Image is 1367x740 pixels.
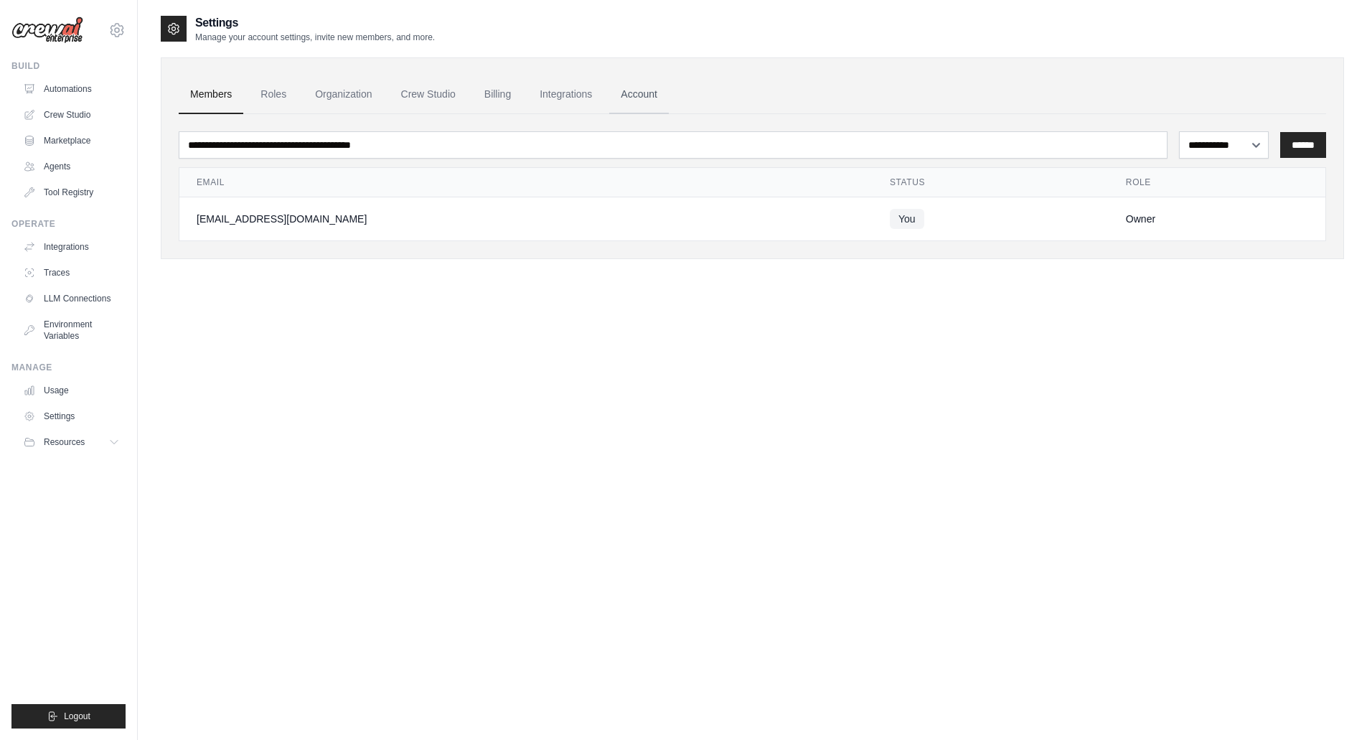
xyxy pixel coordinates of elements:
[528,75,603,114] a: Integrations
[1109,168,1325,197] th: Role
[873,168,1109,197] th: Status
[197,212,855,226] div: [EMAIL_ADDRESS][DOMAIN_NAME]
[17,78,126,100] a: Automations
[11,218,126,230] div: Operate
[1126,212,1308,226] div: Owner
[11,60,126,72] div: Build
[17,235,126,258] a: Integrations
[17,379,126,402] a: Usage
[304,75,383,114] a: Organization
[17,103,126,126] a: Crew Studio
[609,75,669,114] a: Account
[11,704,126,729] button: Logout
[195,14,435,32] h2: Settings
[195,32,435,43] p: Manage your account settings, invite new members, and more.
[390,75,467,114] a: Crew Studio
[17,313,126,347] a: Environment Variables
[17,431,126,454] button: Resources
[17,155,126,178] a: Agents
[11,17,83,44] img: Logo
[11,362,126,373] div: Manage
[44,436,85,448] span: Resources
[473,75,522,114] a: Billing
[17,405,126,428] a: Settings
[64,711,90,722] span: Logout
[17,287,126,310] a: LLM Connections
[17,181,126,204] a: Tool Registry
[17,261,126,284] a: Traces
[179,168,873,197] th: Email
[249,75,298,114] a: Roles
[890,209,924,229] span: You
[17,129,126,152] a: Marketplace
[179,75,243,114] a: Members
